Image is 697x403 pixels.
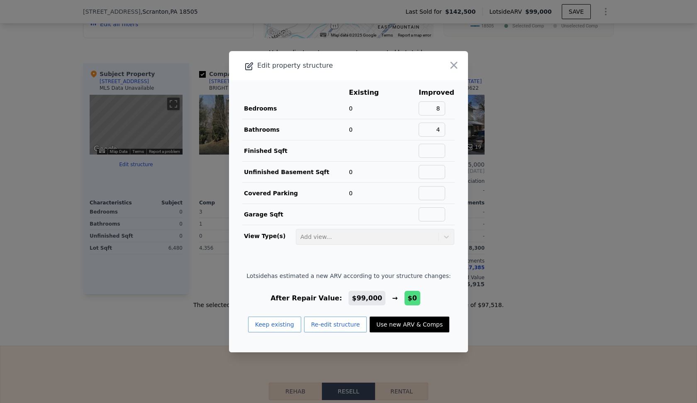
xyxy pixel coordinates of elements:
th: Existing [348,87,392,98]
span: 0 [349,126,353,133]
th: Improved [418,87,455,98]
button: Keep existing [248,317,301,332]
td: View Type(s) [242,225,295,245]
button: Use new ARV & Comps [370,317,449,332]
td: Bedrooms [242,98,348,119]
span: $99,000 [352,294,382,302]
td: Garage Sqft [242,204,348,225]
div: Edit property structure [229,60,420,71]
td: Unfinished Basement Sqft [242,161,348,182]
span: 0 [349,169,353,175]
span: $0 [408,294,417,302]
td: Finished Sqft [242,140,348,161]
button: Re-edit structure [304,317,367,332]
td: Bathrooms [242,119,348,140]
span: 0 [349,190,353,197]
span: 0 [349,105,353,112]
div: After Repair Value: → [246,293,451,303]
span: Lotside has estimated a new ARV according to your structure changes: [246,272,451,280]
td: Covered Parking [242,182,348,204]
